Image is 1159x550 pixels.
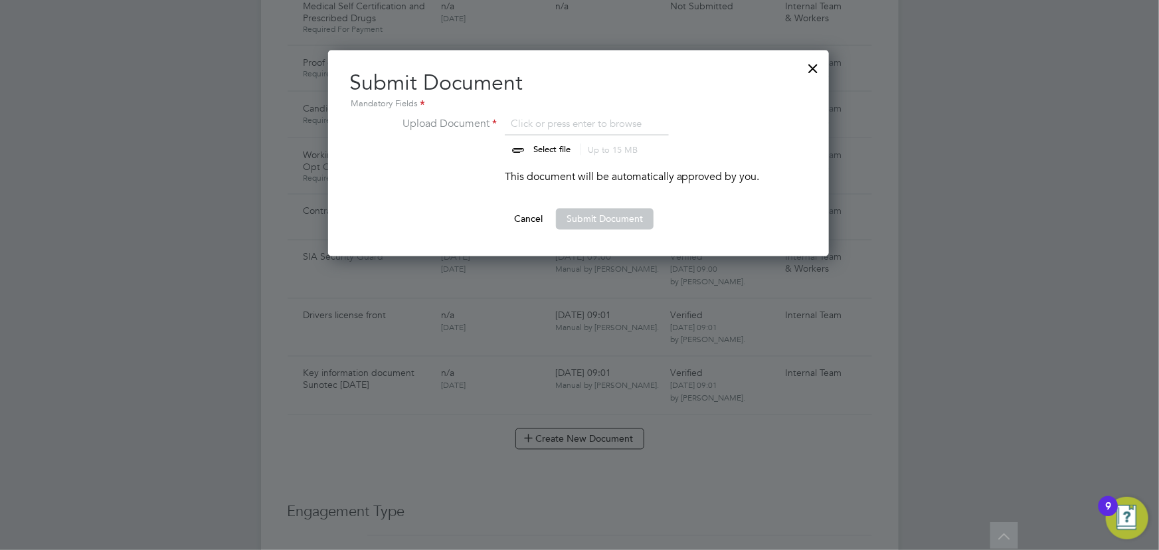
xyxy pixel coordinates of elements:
[397,169,760,198] li: This document will be automatically approved by you.
[397,116,497,153] label: Upload Document
[1105,506,1111,523] div: 9
[503,209,553,230] button: Cancel
[1106,497,1148,539] button: Open Resource Center, 9 new notifications
[349,97,808,112] div: Mandatory Fields
[556,209,654,230] button: Submit Document
[349,69,808,112] h2: Submit Document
